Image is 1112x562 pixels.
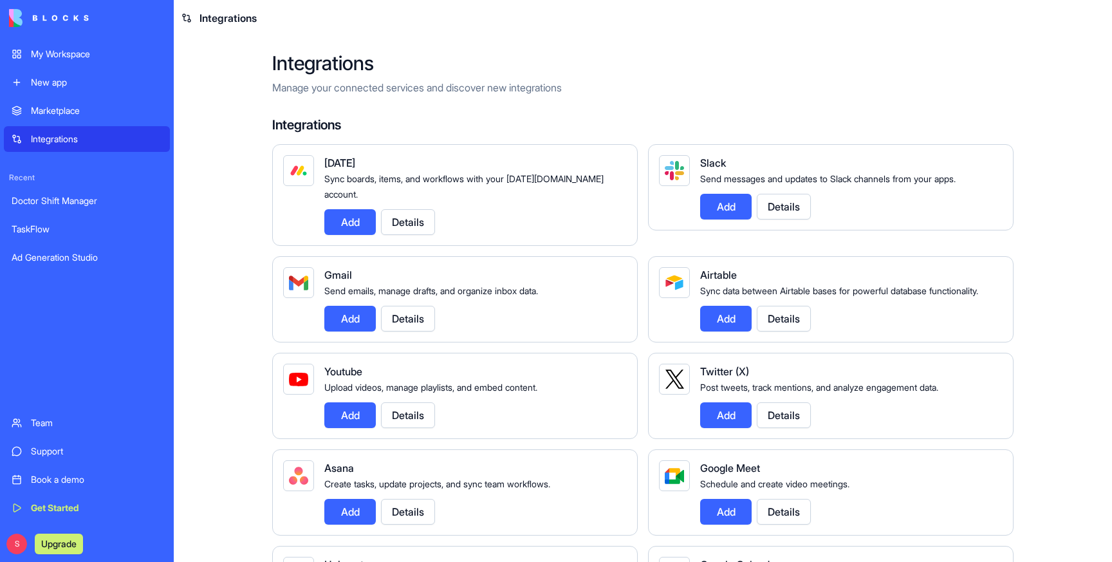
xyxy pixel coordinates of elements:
button: Add [324,306,376,332]
span: Sync data between Airtable bases for powerful database functionality. [700,285,978,296]
div: Marketplace [31,104,162,117]
div: Doctor Shift Manager [12,194,162,207]
a: Integrations [4,126,170,152]
button: Add [700,499,752,525]
button: Add [324,209,376,235]
span: Twitter (X) [700,365,749,378]
div: Integrations [31,133,162,145]
a: Ad Generation Studio [4,245,170,270]
span: Schedule and create video meetings. [700,478,849,489]
span: Asana [324,462,354,474]
span: Send messages and updates to Slack channels from your apps. [700,173,956,184]
span: Send emails, manage drafts, and organize inbox data. [324,285,538,296]
button: Details [757,194,811,220]
a: My Workspace [4,41,170,67]
button: Details [381,402,435,428]
a: Team [4,410,170,436]
button: Add [700,402,752,428]
img: logo [9,9,89,27]
span: Recent [4,173,170,183]
button: Add [324,402,376,428]
a: Book a demo [4,467,170,492]
button: Details [381,209,435,235]
a: New app [4,70,170,95]
div: My Workspace [31,48,162,61]
p: Manage your connected services and discover new integrations [272,80,1014,95]
a: Marketplace [4,98,170,124]
button: Add [700,194,752,220]
button: Details [757,499,811,525]
span: Create tasks, update projects, and sync team workflows. [324,478,550,489]
a: Get Started [4,495,170,521]
div: Support [31,445,162,458]
span: S [6,534,27,554]
span: Airtable [700,268,737,281]
h4: Integrations [272,116,1014,134]
div: Team [31,417,162,429]
div: New app [31,76,162,89]
span: Youtube [324,365,362,378]
button: Details [381,499,435,525]
a: Doctor Shift Manager [4,188,170,214]
span: Upload videos, manage playlists, and embed content. [324,382,537,393]
span: Google Meet [700,462,760,474]
button: Add [324,499,376,525]
div: Book a demo [31,473,162,486]
button: Upgrade [35,534,83,554]
a: Upgrade [35,537,83,550]
span: Sync boards, items, and workflows with your [DATE][DOMAIN_NAME] account. [324,173,604,200]
div: Get Started [31,501,162,514]
span: Gmail [324,268,352,281]
span: Integrations [199,10,257,26]
span: [DATE] [324,156,355,169]
div: Ad Generation Studio [12,251,162,264]
button: Add [700,306,752,332]
div: TaskFlow [12,223,162,236]
button: Details [757,402,811,428]
a: Support [4,438,170,464]
button: Details [381,306,435,332]
a: TaskFlow [4,216,170,242]
span: Post tweets, track mentions, and analyze engagement data. [700,382,938,393]
h2: Integrations [272,52,1014,75]
span: Slack [700,156,726,169]
button: Details [757,306,811,332]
